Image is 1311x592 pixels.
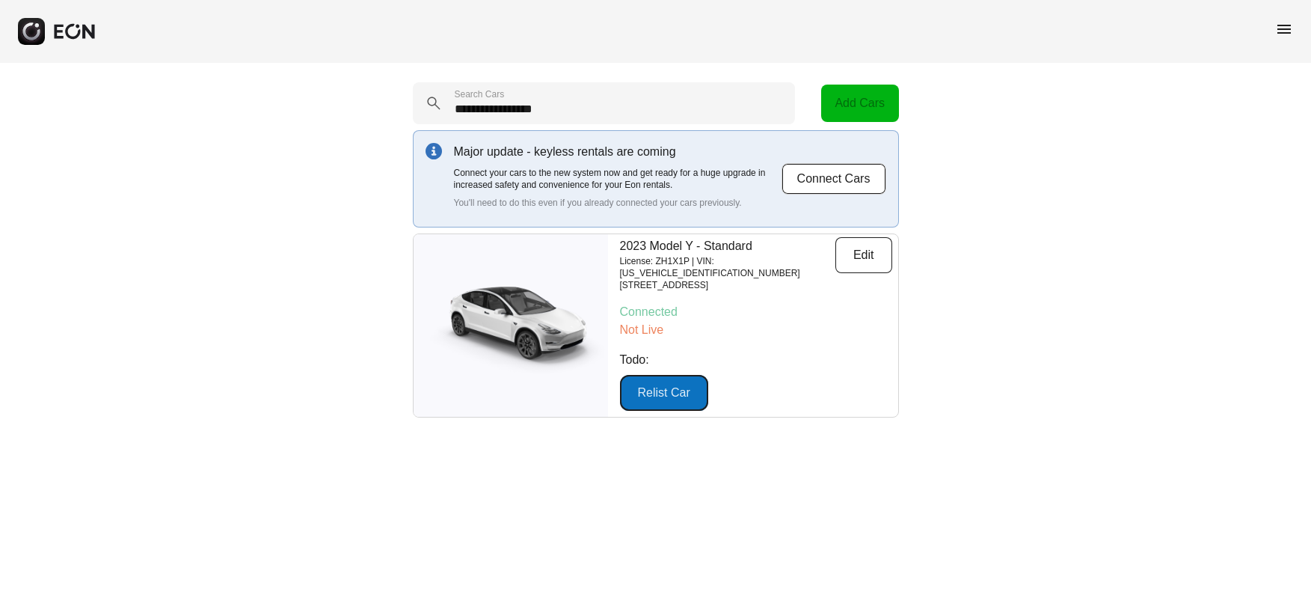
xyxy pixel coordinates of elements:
[620,303,892,321] p: Connected
[426,143,442,159] img: info
[620,321,892,339] p: Not Live
[620,255,835,279] p: License: ZH1X1P | VIN: [US_VEHICLE_IDENTIFICATION_NUMBER]
[1275,20,1293,38] span: menu
[620,279,835,291] p: [STREET_ADDRESS]
[414,277,608,374] img: car
[835,237,892,273] button: Edit
[454,143,782,161] p: Major update - keyless rentals are coming
[620,237,835,255] p: 2023 Model Y - Standard
[455,88,505,100] label: Search Cars
[620,375,708,411] button: Relist Car
[454,197,782,209] p: You'll need to do this even if you already connected your cars previously.
[620,351,892,369] p: Todo:
[454,167,782,191] p: Connect your cars to the new system now and get ready for a huge upgrade in increased safety and ...
[782,163,886,195] button: Connect Cars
